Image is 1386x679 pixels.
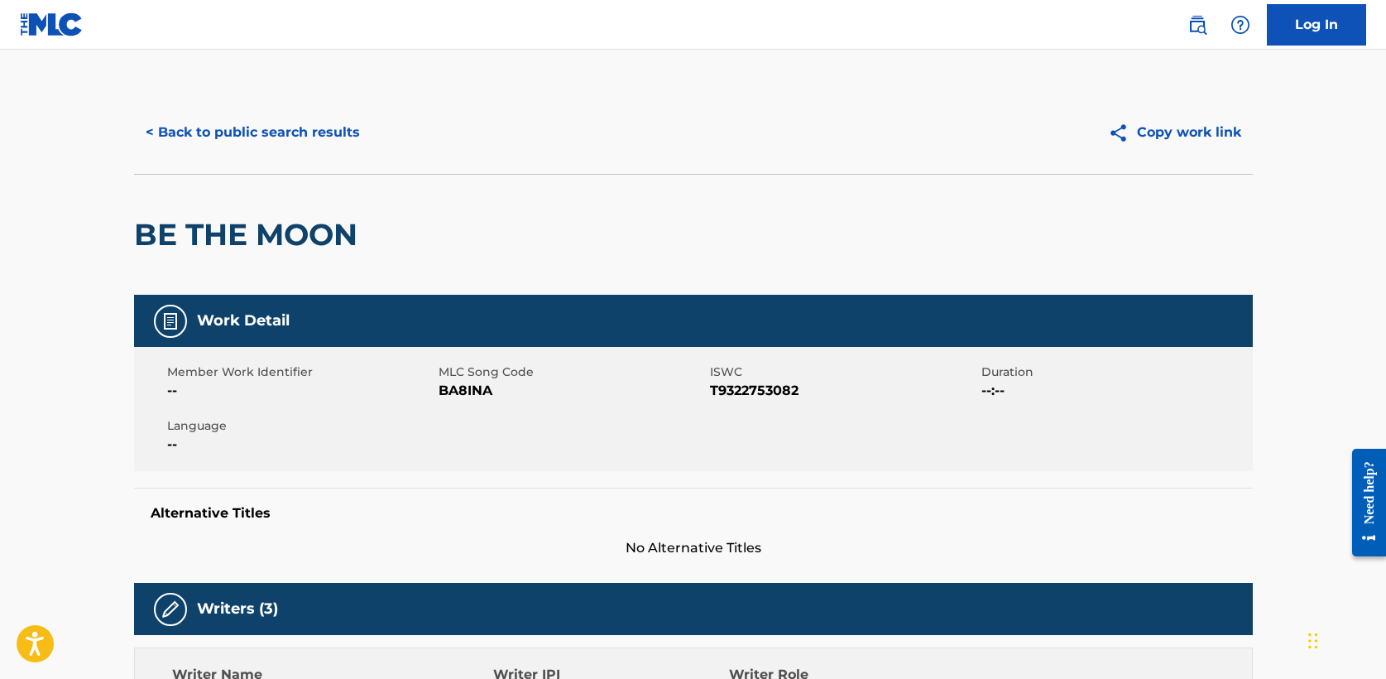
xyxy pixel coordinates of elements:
[161,600,180,619] img: Writers
[981,364,1249,381] span: Duration
[167,381,434,401] span: --
[197,311,290,330] h5: Work Detail
[134,216,366,253] h2: BE THE MOON
[710,364,977,381] span: ISWC
[1267,4,1366,46] a: Log In
[1187,15,1207,35] img: search
[167,417,434,435] span: Language
[439,364,706,381] span: MLC Song Code
[197,600,278,619] h5: Writers (3)
[20,12,84,36] img: MLC Logo
[439,381,706,401] span: BA8INA
[134,112,372,153] button: < Back to public search results
[161,311,180,331] img: Work Detail
[134,538,1253,558] span: No Alternative Titles
[1096,112,1253,153] button: Copy work link
[1181,8,1214,41] a: Public Search
[151,505,1236,522] h5: Alternative Titles
[1230,15,1250,35] img: help
[1303,600,1386,679] iframe: Chat Widget
[167,435,434,455] span: --
[1108,123,1137,143] img: Copy work link
[1224,8,1257,41] div: Help
[1308,616,1318,666] div: Drag
[1340,436,1386,570] iframe: Resource Center
[710,381,977,401] span: T9322753082
[167,364,434,381] span: Member Work Identifier
[981,381,1249,401] span: --:--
